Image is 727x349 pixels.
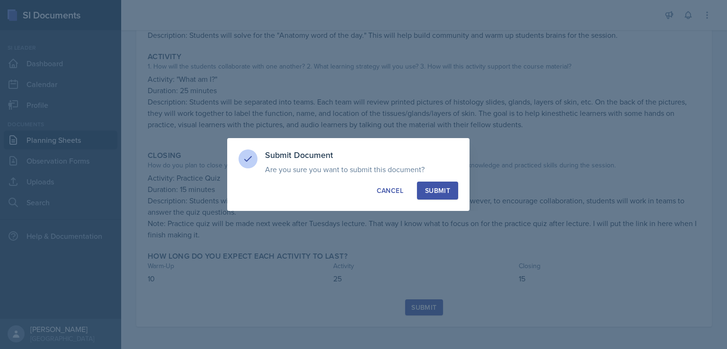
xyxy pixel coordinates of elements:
button: Cancel [369,182,411,200]
div: Cancel [377,186,403,195]
div: Submit [425,186,450,195]
p: Are you sure you want to submit this document? [265,165,458,174]
h3: Submit Document [265,149,458,161]
button: Submit [417,182,458,200]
